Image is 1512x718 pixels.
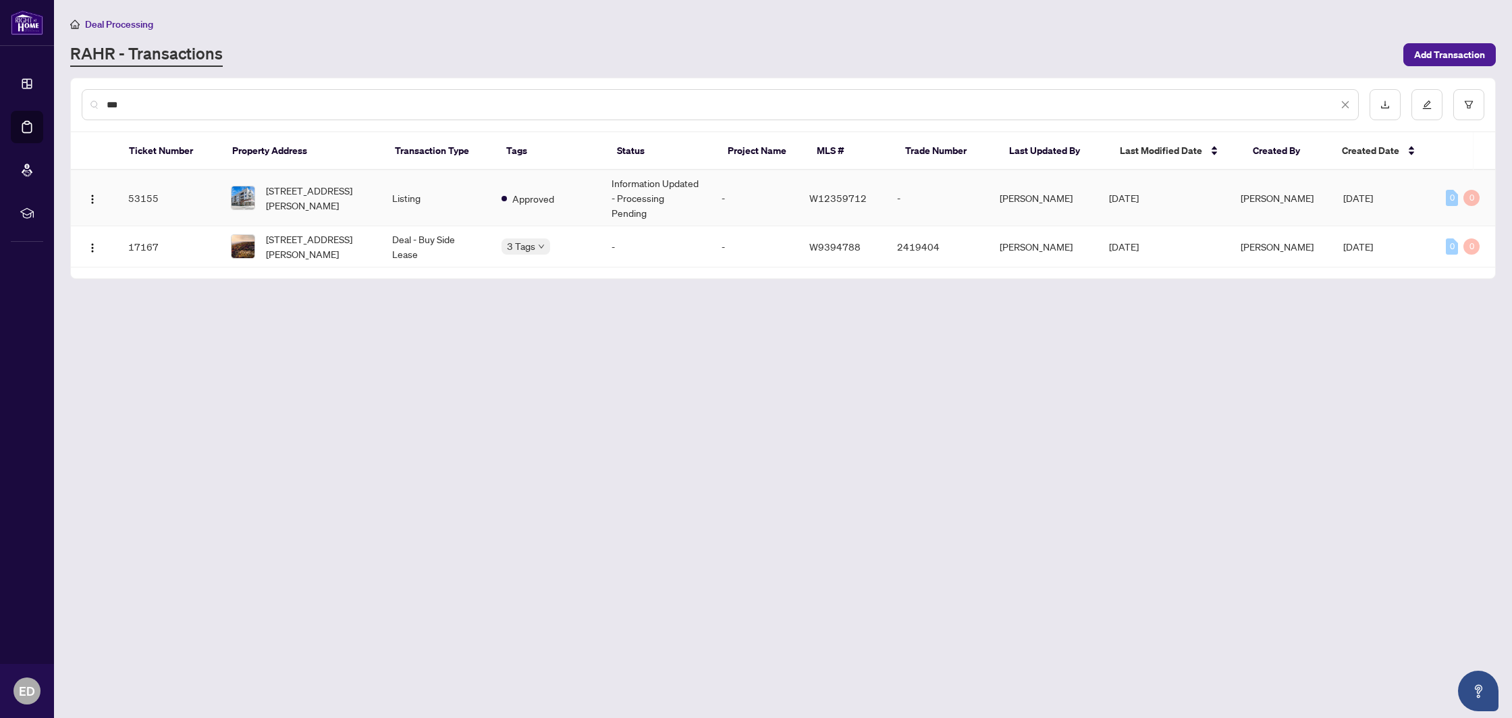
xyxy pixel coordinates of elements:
td: - [601,226,711,267]
span: [DATE] [1343,192,1373,204]
td: 53155 [117,170,220,226]
span: [STREET_ADDRESS][PERSON_NAME] [266,232,371,261]
span: download [1380,100,1390,109]
th: Transaction Type [384,132,495,170]
span: [DATE] [1109,192,1139,204]
span: [DATE] [1109,240,1139,253]
img: Logo [87,242,98,253]
th: Property Address [221,132,384,170]
span: Last Modified Date [1120,143,1202,158]
span: Deal Processing [85,18,153,30]
div: 0 [1463,190,1480,206]
img: thumbnail-img [232,235,254,258]
div: 0 [1463,238,1480,255]
img: Logo [87,194,98,205]
span: 3 Tags [507,238,535,254]
td: Information Updated - Processing Pending [601,170,711,226]
span: [PERSON_NAME] [1241,240,1314,253]
span: [DATE] [1343,240,1373,253]
th: Trade Number [894,132,998,170]
td: 17167 [117,226,220,267]
span: home [70,20,80,29]
a: RAHR - Transactions [70,43,223,67]
span: down [538,243,545,250]
span: filter [1464,100,1474,109]
th: Created Date [1331,132,1434,170]
div: 0 [1446,190,1458,206]
span: W9394788 [809,240,861,253]
td: - [711,170,799,226]
span: [STREET_ADDRESS][PERSON_NAME] [266,183,371,213]
span: Approved [512,191,554,206]
td: Deal - Buy Side Lease [381,226,491,267]
button: Add Transaction [1403,43,1496,66]
img: thumbnail-img [232,186,254,209]
td: Listing [381,170,491,226]
td: [PERSON_NAME] [989,226,1099,267]
button: download [1370,89,1401,120]
th: Created By [1242,132,1330,170]
th: Project Name [717,132,805,170]
div: 0 [1446,238,1458,255]
button: Logo [82,187,103,209]
button: Open asap [1458,671,1498,711]
span: W12359712 [809,192,867,204]
span: [PERSON_NAME] [1241,192,1314,204]
span: Add Transaction [1414,44,1485,66]
th: Tags [495,132,606,170]
th: Last Modified Date [1109,132,1242,170]
th: Ticket Number [118,132,221,170]
th: Status [606,132,717,170]
td: 2419404 [886,226,989,267]
span: close [1341,100,1350,109]
td: - [711,226,799,267]
th: MLS # [806,132,894,170]
button: Logo [82,236,103,257]
button: filter [1453,89,1484,120]
button: edit [1411,89,1442,120]
span: ED [19,682,35,700]
td: [PERSON_NAME] [989,170,1099,226]
span: Created Date [1342,143,1399,158]
th: Last Updated By [998,132,1109,170]
span: edit [1422,100,1432,109]
td: - [886,170,989,226]
img: logo [11,10,43,35]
